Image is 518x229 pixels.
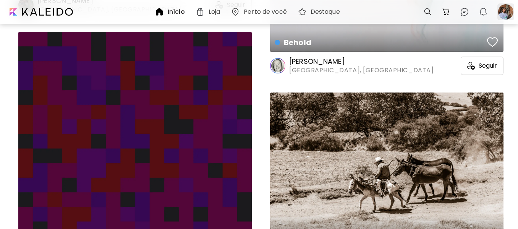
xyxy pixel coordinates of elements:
h6: Início [168,9,185,15]
a: Loja [196,7,223,16]
a: Destaque [298,7,343,16]
h6: [PERSON_NAME] [289,57,434,66]
button: favorites [485,34,500,50]
span: [GEOGRAPHIC_DATA], [GEOGRAPHIC_DATA] [289,66,434,75]
a: Perto de você [231,7,290,16]
h4: Behold [275,37,485,48]
a: Início [155,7,188,16]
img: cart [442,7,451,16]
img: icon [467,62,475,70]
button: bellIcon [477,5,490,18]
h6: Destaque [311,9,340,15]
a: [PERSON_NAME][GEOGRAPHIC_DATA], [GEOGRAPHIC_DATA]iconSeguir [270,57,503,75]
span: Seguir [479,62,497,70]
h6: Loja [209,9,220,15]
div: Seguir [461,57,503,75]
img: bellIcon [479,7,488,16]
img: chatIcon [460,7,469,16]
h6: Perto de você [244,9,287,15]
